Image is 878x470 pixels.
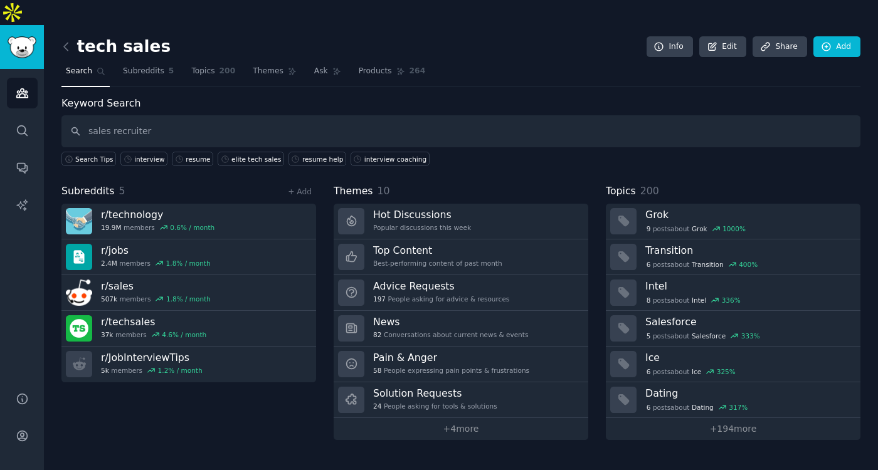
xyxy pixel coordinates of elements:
a: News82Conversations about current news & events [334,311,588,347]
a: Subreddits5 [119,61,178,87]
div: post s about [645,223,747,234]
h3: r/ techsales [101,315,206,328]
span: Ask [314,66,328,77]
a: interview [120,152,167,166]
span: Transition [692,260,724,269]
div: interview coaching [364,155,426,164]
div: post s about [645,259,759,270]
span: Dating [692,403,714,412]
div: 4.6 % / month [162,330,206,339]
h3: r/ JobInterviewTips [101,351,203,364]
div: members [101,259,211,268]
div: 1.8 % / month [166,259,211,268]
span: 82 [373,330,381,339]
a: r/sales507kmembers1.8% / month [61,275,316,311]
a: Add [813,36,860,58]
h3: r/ sales [101,279,211,293]
span: Subreddits [123,66,164,77]
span: 6 [647,367,651,376]
div: members [101,223,214,232]
div: 1000 % [722,224,746,233]
a: Top ContentBest-performing content of past month [334,239,588,275]
span: Search Tips [75,155,114,164]
div: Popular discussions this week [373,223,471,232]
label: Keyword Search [61,97,140,109]
span: Subreddits [61,184,115,199]
a: Products264 [354,61,430,87]
span: 24 [373,402,381,410]
span: 5 [119,185,125,197]
span: 5k [101,366,109,375]
div: members [101,330,206,339]
div: 1.2 % / month [158,366,203,375]
a: r/JobInterviewTips5kmembers1.2% / month [61,347,316,382]
h3: Transition [645,244,852,257]
a: Ask [310,61,346,87]
div: People expressing pain points & frustrations [373,366,529,375]
h3: r/ jobs [101,244,211,257]
h3: r/ technology [101,208,214,221]
a: Themes [248,61,301,87]
a: Search [61,61,110,87]
img: techsales [66,315,92,342]
div: 0.6 % / month [170,223,214,232]
a: Advice Requests197People asking for advice & resources [334,275,588,311]
a: r/techsales37kmembers4.6% / month [61,311,316,347]
span: 200 [219,66,236,77]
a: Salesforce5postsaboutSalesforce333% [606,311,860,347]
h3: Advice Requests [373,279,509,293]
div: post s about [645,402,749,413]
span: 264 [410,66,426,77]
div: Best-performing content of past month [373,259,502,268]
span: 19.9M [101,223,121,232]
span: 5 [169,66,174,77]
span: 9 [647,224,651,233]
a: Dating6postsaboutDating317% [606,382,860,418]
span: Themes [334,184,373,199]
a: r/jobs2.4Mmembers1.8% / month [61,239,316,275]
img: technology [66,208,92,234]
div: elite tech sales [231,155,281,164]
span: Ice [692,367,701,376]
span: Topics [191,66,214,77]
span: 5 [647,332,651,340]
a: Hot DiscussionsPopular discussions this week [334,204,588,239]
input: Keyword search in audience [61,115,860,147]
span: Products [359,66,392,77]
span: Topics [606,184,636,199]
a: +194more [606,418,860,440]
a: +4more [334,418,588,440]
div: 400 % [739,260,758,269]
h3: Ice [645,351,852,364]
img: GummySearch logo [8,36,36,58]
div: People asking for advice & resources [373,295,509,303]
span: 6 [647,260,651,269]
a: + Add [288,187,312,196]
a: Solution Requests24People asking for tools & solutions [334,382,588,418]
h3: Intel [645,279,852,293]
div: post s about [645,366,737,377]
span: 2.4M [101,259,117,268]
span: Search [66,66,92,77]
h3: Dating [645,387,852,400]
span: 197 [373,295,386,303]
a: Pain & Anger58People expressing pain points & frustrations [334,347,588,382]
div: post s about [645,295,741,306]
span: 200 [640,185,659,197]
div: members [101,295,211,303]
h3: Top Content [373,244,502,257]
img: jobs [66,244,92,270]
a: Transition6postsaboutTransition400% [606,239,860,275]
div: 325 % [717,367,736,376]
span: 507k [101,295,117,303]
a: resume help [288,152,346,166]
a: resume [172,152,213,166]
span: Intel [692,296,706,305]
span: 10 [378,185,390,197]
a: Intel8postsaboutIntel336% [606,275,860,311]
div: 336 % [722,296,741,305]
div: 333 % [741,332,760,340]
h3: Hot Discussions [373,208,471,221]
span: 37k [101,330,113,339]
span: Salesforce [692,332,726,340]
